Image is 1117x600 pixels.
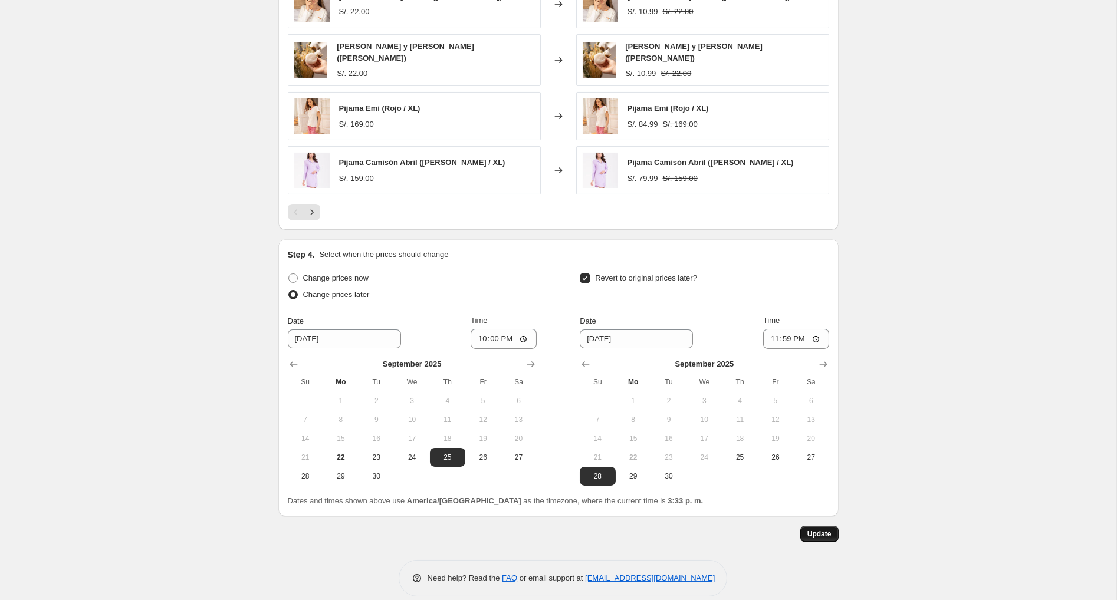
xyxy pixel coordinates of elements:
span: 13 [798,415,824,424]
button: Saturday September 6 2025 [793,391,829,410]
span: Need help? Read the [428,573,502,582]
span: 7 [293,415,318,424]
span: 6 [798,396,824,406]
span: Change prices now [303,273,369,282]
span: S/. 169.00 [339,120,374,128]
img: DSC5281-copia_80x.jpg [294,42,328,78]
button: Saturday September 20 2025 [793,429,829,448]
span: 4 [727,396,753,406]
span: We [399,377,425,387]
button: Tuesday September 9 2025 [651,410,686,429]
span: S/. 84.99 [628,120,658,128]
span: Th [435,377,461,387]
button: Saturday September 6 2025 [501,391,536,410]
span: 9 [363,415,389,424]
button: Show previous month, August 2025 [577,356,594,372]
span: 18 [435,434,461,443]
span: 30 [656,472,682,481]
span: 21 [293,453,318,462]
h2: Step 4. [288,249,315,261]
nav: Pagination [288,204,320,220]
span: 3 [399,396,425,406]
span: 7 [584,415,610,424]
span: 28 [584,472,610,481]
button: Thursday September 25 2025 [722,448,757,467]
button: Thursday September 11 2025 [430,410,465,429]
span: 6 [505,396,531,406]
button: Sunday September 14 2025 [580,429,615,448]
button: Wednesday September 24 2025 [394,448,429,467]
button: Thursday September 11 2025 [722,410,757,429]
span: S/. 159.00 [663,174,698,183]
span: S/. 10.99 [625,69,656,78]
button: Sunday September 28 2025 [580,467,615,486]
button: Saturday September 27 2025 [793,448,829,467]
span: S/. 22.00 [337,69,367,78]
span: Time [471,316,487,325]
th: Saturday [793,372,829,391]
span: 11 [435,415,461,424]
button: Update [800,526,839,542]
span: S/. 169.00 [663,120,698,128]
span: 23 [363,453,389,462]
span: Sa [505,377,531,387]
span: 22 [620,453,646,462]
button: Show previous month, August 2025 [285,356,302,372]
button: Sunday September 28 2025 [288,467,323,486]
span: 15 [620,434,646,443]
span: Fr [470,377,496,387]
th: Tuesday [651,372,686,391]
span: 28 [293,472,318,481]
span: Dates and times shown above use as the timezone, where the current time is [288,496,704,505]
th: Monday [616,372,651,391]
button: Tuesday September 9 2025 [359,410,394,429]
img: DSC1411-copia_80x.jpg [294,98,330,134]
button: Wednesday September 3 2025 [394,391,429,410]
span: 1 [620,396,646,406]
button: Show next month, October 2025 [815,356,832,372]
span: 29 [620,472,646,481]
span: 22 [328,453,354,462]
span: 14 [293,434,318,443]
span: 18 [727,434,753,443]
button: Friday September 19 2025 [758,429,793,448]
span: Tu [656,377,682,387]
span: Update [807,529,832,539]
input: 12:00 [763,329,829,349]
button: Monday September 8 2025 [616,410,651,429]
button: Monday September 1 2025 [616,391,651,410]
th: Friday [465,372,501,391]
button: Friday September 12 2025 [758,410,793,429]
span: S/. 22.00 [663,7,694,16]
span: 25 [727,453,753,462]
th: Monday [323,372,359,391]
span: Sa [798,377,824,387]
span: 2 [363,396,389,406]
span: 2 [656,396,682,406]
button: Wednesday September 17 2025 [686,429,722,448]
span: [PERSON_NAME] y [PERSON_NAME] ([PERSON_NAME]) [625,42,763,62]
span: 17 [399,434,425,443]
span: Pijama Camisón Abril ([PERSON_NAME] / XL) [339,158,505,167]
button: Sunday September 21 2025 [288,448,323,467]
span: 19 [470,434,496,443]
span: S/. 22.00 [339,7,370,16]
span: 12 [763,415,789,424]
span: 15 [328,434,354,443]
span: 8 [620,415,646,424]
a: [EMAIL_ADDRESS][DOMAIN_NAME] [585,573,715,582]
span: [PERSON_NAME] y [PERSON_NAME] ([PERSON_NAME]) [337,42,474,62]
th: Friday [758,372,793,391]
th: Saturday [501,372,536,391]
span: 17 [691,434,717,443]
button: Thursday September 4 2025 [722,391,757,410]
span: 12 [470,415,496,424]
button: Show next month, October 2025 [523,356,539,372]
span: Time [763,316,780,325]
button: Today Monday September 22 2025 [616,448,651,467]
button: Saturday September 27 2025 [501,448,536,467]
th: Tuesday [359,372,394,391]
button: Sunday September 14 2025 [288,429,323,448]
img: DSC5281-copia_80x.jpg [583,42,616,78]
span: 3 [691,396,717,406]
